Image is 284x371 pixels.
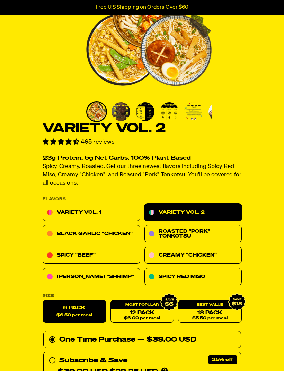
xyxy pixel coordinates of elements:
[144,204,242,221] a: Variety Vol. 2
[144,225,242,243] a: Roasted "Pork" Tonkotsu
[56,313,92,318] span: $6.50 per meal
[86,101,212,122] div: PDP main carousel thumbnails
[178,300,242,323] a: 18 Pack$5.50 per meal
[43,197,242,201] p: Flavors
[183,101,204,122] li: Go to slide 5
[192,316,228,321] span: $5.50 per meal
[208,102,227,121] img: Variety Vol. 2
[144,247,242,264] a: Creamy "Chicken"
[137,334,196,345] div: — $39.00 USD
[43,163,242,188] p: Spicy. Creamy. Roasted. Get our three newest flavors including Spicy Red Miso, Creamy "Chicken", ...
[135,101,156,122] li: Go to slide 3
[43,139,81,145] span: 4.70 stars
[43,247,140,264] a: Spicy "Beef"
[43,225,140,243] a: Black Garlic "Chicken"
[59,355,127,366] div: Subscribe & Save
[43,294,242,298] label: Size
[49,334,236,345] div: One Time Purchase
[43,300,106,323] label: 6 Pack
[96,4,188,10] p: Free U.S Shipping on Orders Over $60
[110,101,131,122] li: Go to slide 2
[87,102,106,121] img: Variety Vol. 2
[43,268,140,286] a: [PERSON_NAME] "Shrimp"
[159,101,180,122] li: Go to slide 4
[43,122,242,135] h1: Variety Vol. 2
[184,102,203,121] img: Variety Vol. 2
[112,102,130,121] img: Variety Vol. 2
[207,101,228,122] li: Go to slide 6
[144,268,242,286] a: Spicy Red Miso
[81,139,115,145] span: 465 reviews
[43,156,242,161] h2: 23g Protein, 5g Net Carbs, 100% Plant Based
[86,101,107,122] li: Go to slide 1
[110,300,174,323] a: 12 Pack$6.00 per meal
[3,339,75,368] iframe: Marketing Popup
[136,102,154,121] img: Variety Vol. 2
[160,102,179,121] img: Variety Vol. 2
[43,204,140,221] a: Variety Vol. 1
[124,316,160,321] span: $6.00 per meal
